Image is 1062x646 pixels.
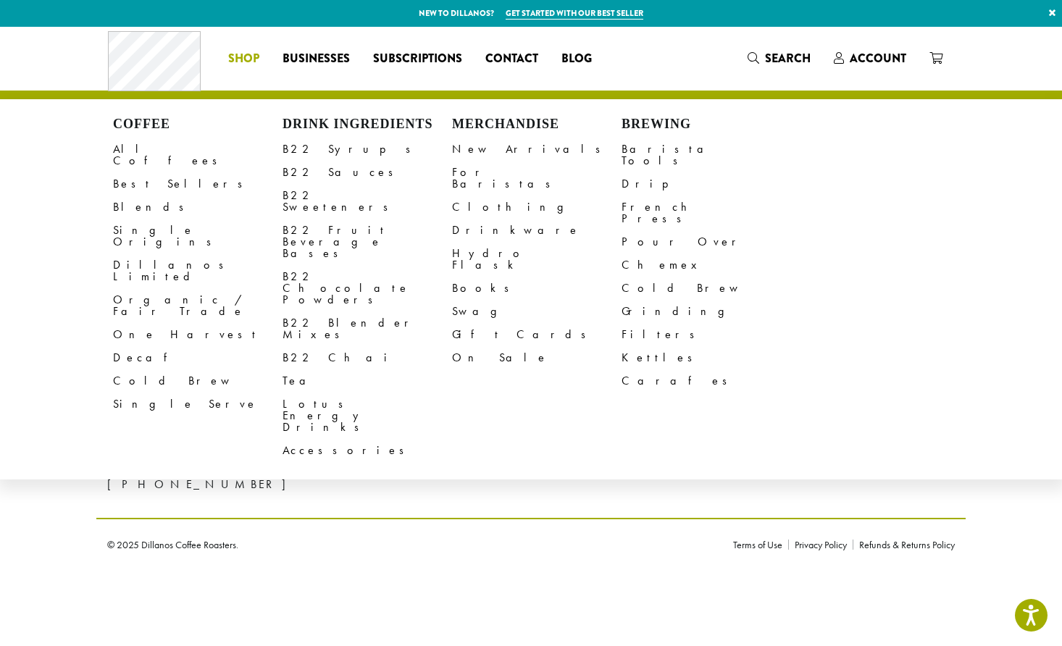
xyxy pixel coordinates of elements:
[485,50,538,68] span: Contact
[622,253,791,277] a: Chemex
[113,323,283,346] a: One Harvest
[452,117,622,133] h4: Merchandise
[622,300,791,323] a: Grinding
[452,161,622,196] a: For Baristas
[622,323,791,346] a: Filters
[452,323,622,346] a: Gift Cards
[452,242,622,277] a: Hydro Flask
[853,540,955,550] a: Refunds & Returns Policy
[733,540,788,550] a: Terms of Use
[622,230,791,253] a: Pour Over
[622,117,791,133] h4: Brewing
[283,346,452,369] a: B22 Chai
[622,277,791,300] a: Cold Brew
[283,50,350,68] span: Businesses
[283,369,452,393] a: Tea
[788,540,853,550] a: Privacy Policy
[113,253,283,288] a: Dillanos Limited
[283,311,452,346] a: B22 Blender Mixes
[283,184,452,219] a: B22 Sweeteners
[113,288,283,323] a: Organic / Fair Trade
[452,138,622,161] a: New Arrivals
[452,196,622,219] a: Clothing
[113,219,283,253] a: Single Origins
[113,369,283,393] a: Cold Brew
[373,50,462,68] span: Subscriptions
[283,219,452,265] a: B22 Fruit Beverage Bases
[622,196,791,230] a: French Press
[283,161,452,184] a: B22 Sauces
[452,219,622,242] a: Drinkware
[506,7,643,20] a: Get started with our best seller
[452,277,622,300] a: Books
[113,393,283,416] a: Single Serve
[283,138,452,161] a: B22 Syrups
[228,50,259,68] span: Shop
[283,393,452,439] a: Lotus Energy Drinks
[113,138,283,172] a: All Coffees
[113,172,283,196] a: Best Sellers
[107,540,711,550] p: © 2025 Dillanos Coffee Roasters.
[283,439,452,462] a: Accessories
[113,117,283,133] h4: Coffee
[283,117,452,133] h4: Drink Ingredients
[113,346,283,369] a: Decaf
[765,50,811,67] span: Search
[452,346,622,369] a: On Sale
[113,196,283,219] a: Blends
[622,369,791,393] a: Carafes
[217,47,271,70] a: Shop
[283,265,452,311] a: B22 Chocolate Powders
[622,172,791,196] a: Drip
[622,346,791,369] a: Kettles
[561,50,592,68] span: Blog
[452,300,622,323] a: Swag
[736,46,822,70] a: Search
[622,138,791,172] a: Barista Tools
[850,50,906,67] span: Account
